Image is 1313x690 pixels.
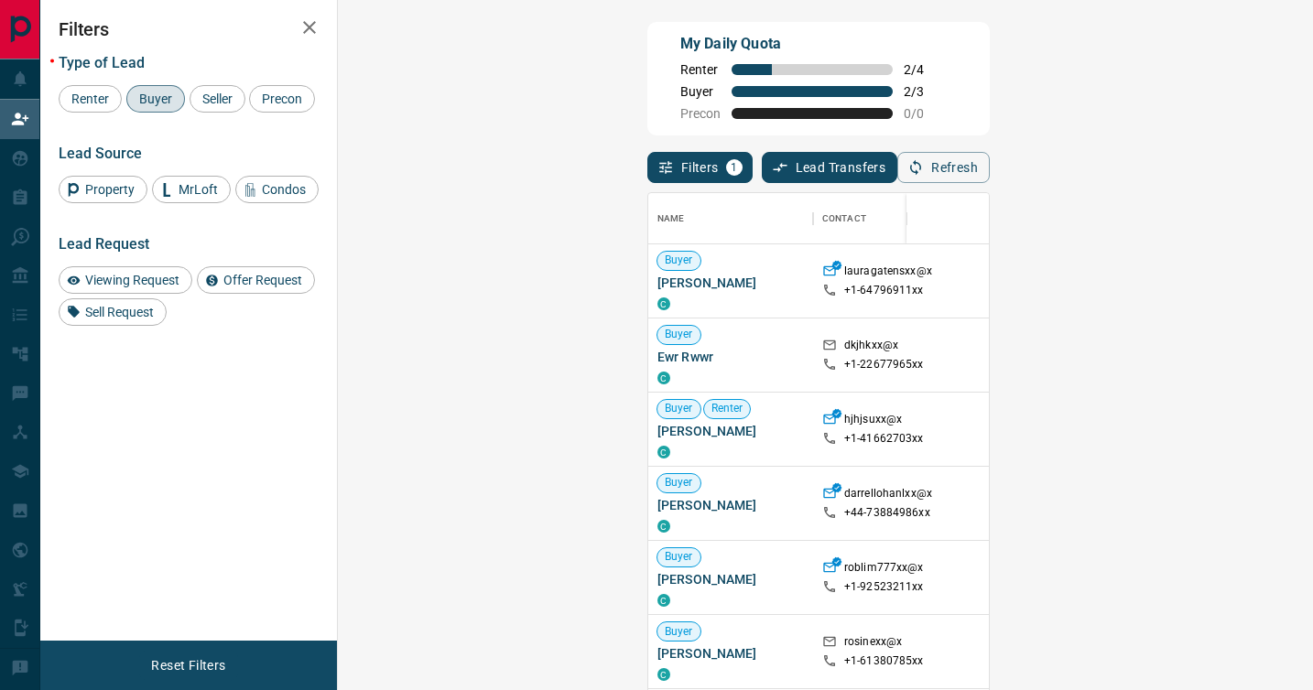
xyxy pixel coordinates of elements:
[844,634,902,653] p: rosinexx@x
[79,182,141,197] span: Property
[249,85,315,113] div: Precon
[844,560,924,579] p: roblim777xx@x
[657,549,700,565] span: Buyer
[844,357,924,372] p: +1- 22677965xx
[728,161,741,174] span: 1
[648,193,813,244] div: Name
[657,594,670,607] div: condos.ca
[844,412,902,431] p: hjhjsuxx@x
[657,446,670,458] div: condos.ca
[59,266,192,294] div: Viewing Request
[657,496,804,514] span: [PERSON_NAME]
[152,176,231,203] div: MrLoft
[79,273,186,287] span: Viewing Request
[844,653,924,669] p: +1- 61380785xx
[59,85,122,113] div: Renter
[59,176,147,203] div: Property
[680,33,944,55] p: My Daily Quota
[657,570,804,588] span: [PERSON_NAME]
[657,274,804,292] span: [PERSON_NAME]
[657,624,700,640] span: Buyer
[844,338,898,357] p: dkjhkxx@x
[844,264,932,283] p: lauragatensxx@x
[657,644,804,663] span: [PERSON_NAME]
[657,401,700,416] span: Buyer
[197,266,315,294] div: Offer Request
[79,305,160,319] span: Sell Request
[657,422,804,440] span: [PERSON_NAME]
[657,297,670,310] div: condos.ca
[657,372,670,384] div: condos.ca
[657,475,700,491] span: Buyer
[657,668,670,681] div: condos.ca
[762,152,898,183] button: Lead Transfers
[196,92,239,106] span: Seller
[59,298,167,326] div: Sell Request
[647,152,753,183] button: Filters1
[844,283,924,298] p: +1- 64796911xx
[217,273,309,287] span: Offer Request
[657,193,685,244] div: Name
[657,348,804,366] span: Ewr Rwwr
[190,85,245,113] div: Seller
[133,92,179,106] span: Buyer
[822,193,866,244] div: Contact
[680,84,721,99] span: Buyer
[813,193,960,244] div: Contact
[59,235,149,253] span: Lead Request
[657,327,700,342] span: Buyer
[139,650,237,681] button: Reset Filters
[904,62,944,77] span: 2 / 4
[904,106,944,121] span: 0 / 0
[255,182,312,197] span: Condos
[657,253,700,268] span: Buyer
[255,92,309,106] span: Precon
[59,54,145,71] span: Type of Lead
[657,520,670,533] div: condos.ca
[844,505,930,521] p: +44- 73884986xx
[844,431,924,447] p: +1- 41662703xx
[59,145,142,162] span: Lead Source
[904,84,944,99] span: 2 / 3
[680,106,721,121] span: Precon
[235,176,319,203] div: Condos
[59,18,319,40] h2: Filters
[680,62,721,77] span: Renter
[844,486,932,505] p: darrellohanlxx@x
[65,92,115,106] span: Renter
[126,85,185,113] div: Buyer
[172,182,224,197] span: MrLoft
[844,579,924,595] p: +1- 92523211xx
[704,401,751,416] span: Renter
[897,152,990,183] button: Refresh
